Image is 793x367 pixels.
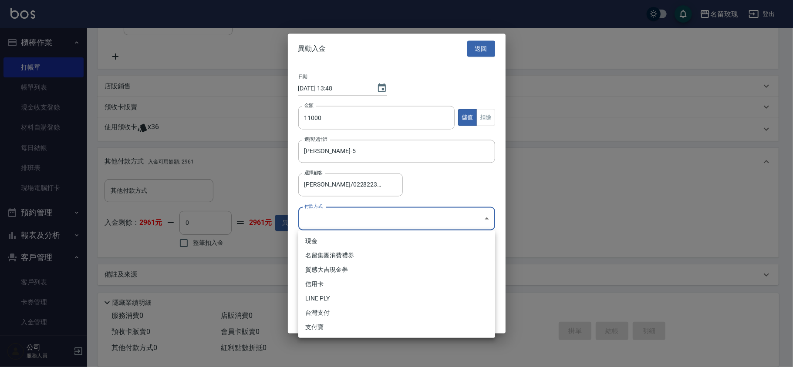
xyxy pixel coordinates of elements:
li: 支付寶 [298,320,495,334]
li: 名留集團消費禮券 [298,248,495,263]
li: 現金 [298,234,495,248]
li: 台灣支付 [298,306,495,320]
li: LINE PLY [298,291,495,306]
li: 質感大吉現金券 [298,263,495,277]
li: 信用卡 [298,277,495,291]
